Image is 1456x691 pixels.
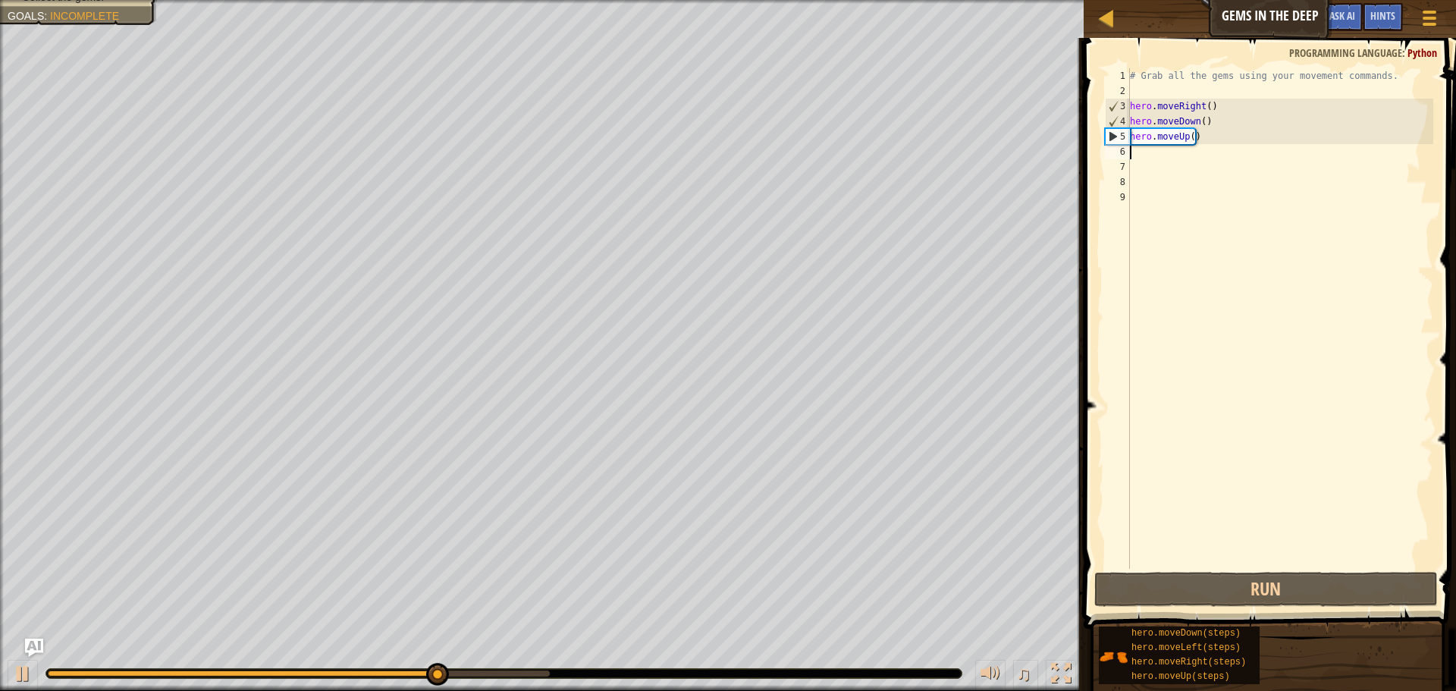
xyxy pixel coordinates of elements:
img: portrait.png [1099,642,1128,671]
span: Python [1407,46,1437,60]
button: Show game menu [1410,3,1448,39]
span: hero.moveLeft(steps) [1131,642,1241,653]
div: 8 [1105,174,1130,190]
span: Programming language [1289,46,1402,60]
span: : [1402,46,1407,60]
div: 6 [1105,144,1130,159]
button: Ask AI [1322,3,1363,31]
span: hero.moveRight(steps) [1131,657,1246,667]
span: hero.moveDown(steps) [1131,628,1241,639]
button: Ctrl + P: Play [8,660,38,691]
div: 1 [1105,68,1130,83]
div: 7 [1105,159,1130,174]
div: 5 [1106,129,1130,144]
span: hero.moveUp(steps) [1131,671,1230,682]
button: ♫ [1013,660,1039,691]
div: 2 [1105,83,1130,99]
div: 9 [1105,190,1130,205]
span: Incomplete [50,10,119,22]
span: Hints [1370,8,1395,23]
button: Ask AI [25,639,43,657]
div: 3 [1106,99,1130,114]
button: Run [1094,572,1438,607]
div: 4 [1106,114,1130,129]
span: ♫ [1016,662,1031,685]
span: : [44,10,50,22]
span: Goals [8,10,44,22]
button: Toggle fullscreen [1046,660,1076,691]
span: Ask AI [1329,8,1355,23]
button: Adjust volume [975,660,1006,691]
